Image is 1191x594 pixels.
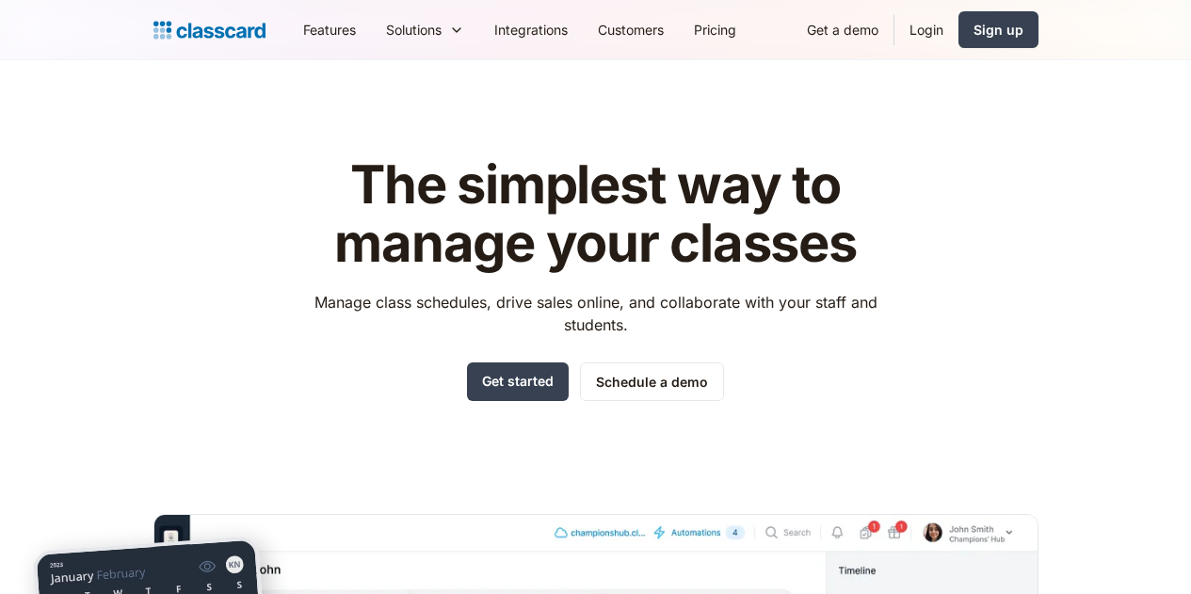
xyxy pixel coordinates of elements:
a: Features [288,8,371,51]
div: Sign up [974,20,1023,40]
a: Integrations [479,8,583,51]
a: home [153,17,266,43]
a: Customers [583,8,679,51]
div: Solutions [371,8,479,51]
a: Sign up [958,11,1038,48]
a: Get started [467,362,569,401]
h1: The simplest way to manage your classes [297,156,894,272]
p: Manage class schedules, drive sales online, and collaborate with your staff and students. [297,291,894,336]
a: Login [894,8,958,51]
a: Schedule a demo [580,362,724,401]
a: Pricing [679,8,751,51]
a: Get a demo [792,8,893,51]
div: Solutions [386,20,442,40]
